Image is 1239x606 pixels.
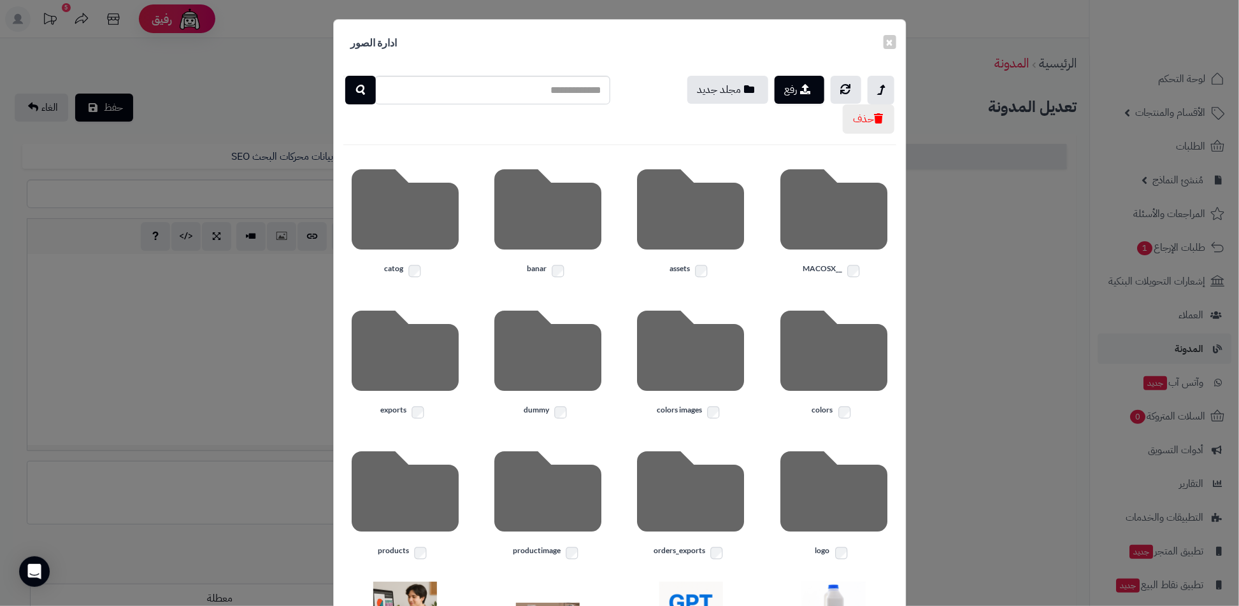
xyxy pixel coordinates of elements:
[19,556,50,587] div: Open Intercom Messenger
[629,263,754,279] label: assets
[695,265,707,277] input: assets
[486,545,610,561] label: productimage
[708,406,720,418] input: colors images
[486,404,610,421] label: dummy
[843,104,894,134] button: حذف
[486,263,610,279] label: banar
[772,404,896,421] label: colors
[343,263,468,279] label: catog
[415,547,427,560] input: products
[343,404,468,421] label: exports
[566,547,578,560] input: productimage
[835,547,847,560] input: logo
[408,265,420,277] input: catog
[772,545,896,561] label: logo
[687,76,768,104] button: مجلد جديد
[552,265,564,277] input: banar
[343,29,405,57] h4: ادارة الصور
[629,404,754,421] label: colors images
[629,545,754,561] label: orders_exports
[838,406,850,418] input: colors
[412,406,424,418] input: exports
[884,35,896,49] button: ×
[711,547,723,560] input: orders_exports
[848,265,860,277] input: __MACOSX
[343,545,468,561] label: products
[772,263,896,279] label: __MACOSX
[555,406,567,418] input: dummy
[775,76,824,104] button: رفع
